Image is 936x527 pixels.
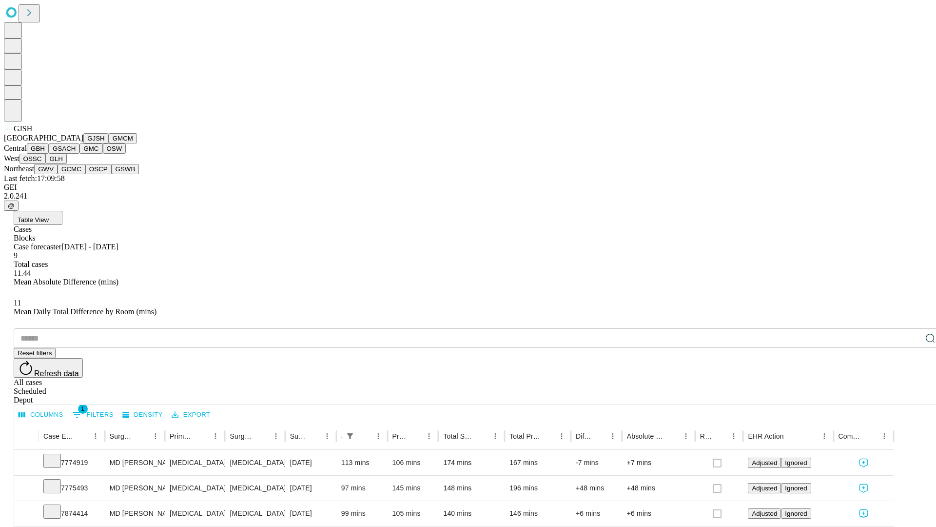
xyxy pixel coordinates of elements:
[748,508,781,519] button: Adjusted
[555,429,568,443] button: Menu
[34,164,58,174] button: GWV
[135,429,149,443] button: Sort
[19,506,34,523] button: Expand
[392,501,434,526] div: 105 mins
[627,450,690,475] div: +7 mins
[665,429,679,443] button: Sort
[170,501,220,526] div: [MEDICAL_DATA]
[509,501,566,526] div: 146 mins
[14,251,18,260] span: 9
[112,164,139,174] button: GSWB
[576,432,591,440] div: Difference
[341,501,383,526] div: 99 mins
[290,432,306,440] div: Surgery Date
[110,432,134,440] div: Surgeon Name
[443,501,500,526] div: 140 mins
[752,459,777,466] span: Adjusted
[541,429,555,443] button: Sort
[443,450,500,475] div: 174 mins
[110,501,160,526] div: MD [PERSON_NAME]
[785,510,807,517] span: Ignored
[409,429,422,443] button: Sort
[422,429,436,443] button: Menu
[45,154,66,164] button: GLH
[392,432,408,440] div: Predicted In Room Duration
[70,407,116,423] button: Show filters
[748,483,781,493] button: Adjusted
[785,429,799,443] button: Sort
[43,501,100,526] div: 7874414
[443,432,474,440] div: Total Scheduled Duration
[34,369,79,378] span: Refresh data
[358,429,371,443] button: Sort
[343,429,357,443] div: 1 active filter
[627,432,664,440] div: Absolute Difference
[606,429,620,443] button: Menu
[785,485,807,492] span: Ignored
[290,501,331,526] div: [DATE]
[230,432,254,440] div: Surgery Name
[488,429,502,443] button: Menu
[83,133,109,143] button: GJSH
[209,429,222,443] button: Menu
[14,243,61,251] span: Case forecaster
[752,510,777,517] span: Adjusted
[818,429,831,443] button: Menu
[16,407,66,423] button: Select columns
[255,429,269,443] button: Sort
[752,485,777,492] span: Adjusted
[838,432,863,440] div: Comments
[320,429,334,443] button: Menu
[627,501,690,526] div: +6 mins
[230,476,280,501] div: [MEDICAL_DATA] WITH CHOLANGIOGRAM
[4,201,19,211] button: @
[14,124,32,133] span: GJSH
[864,429,877,443] button: Sort
[713,429,727,443] button: Sort
[170,432,194,440] div: Primary Service
[230,501,280,526] div: [MEDICAL_DATA]
[170,476,220,501] div: [MEDICAL_DATA]
[14,260,48,268] span: Total cases
[43,476,100,501] div: 7775493
[781,508,811,519] button: Ignored
[269,429,283,443] button: Menu
[727,429,741,443] button: Menu
[27,143,49,154] button: GBH
[49,143,79,154] button: GSACH
[14,307,156,316] span: Mean Daily Total Difference by Room (mins)
[307,429,320,443] button: Sort
[19,154,46,164] button: OSSC
[475,429,488,443] button: Sort
[109,133,137,143] button: GMCM
[19,480,34,497] button: Expand
[576,450,617,475] div: -7 mins
[781,458,811,468] button: Ignored
[14,358,83,378] button: Refresh data
[392,476,434,501] div: 145 mins
[4,183,932,192] div: GEI
[4,144,27,152] span: Central
[341,476,383,501] div: 97 mins
[781,483,811,493] button: Ignored
[18,216,49,223] span: Table View
[230,450,280,475] div: [MEDICAL_DATA]
[18,349,52,357] span: Reset filters
[371,429,385,443] button: Menu
[110,450,160,475] div: MD [PERSON_NAME]
[43,450,100,475] div: 7774919
[4,154,19,162] span: West
[85,164,112,174] button: OSCP
[120,407,165,423] button: Density
[4,174,65,182] span: Last fetch: 17:09:58
[679,429,693,443] button: Menu
[43,432,74,440] div: Case Epic Id
[4,134,83,142] span: [GEOGRAPHIC_DATA]
[149,429,162,443] button: Menu
[509,432,540,440] div: Total Predicted Duration
[14,269,31,277] span: 11.44
[195,429,209,443] button: Sort
[341,450,383,475] div: 113 mins
[103,143,126,154] button: OSW
[443,476,500,501] div: 148 mins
